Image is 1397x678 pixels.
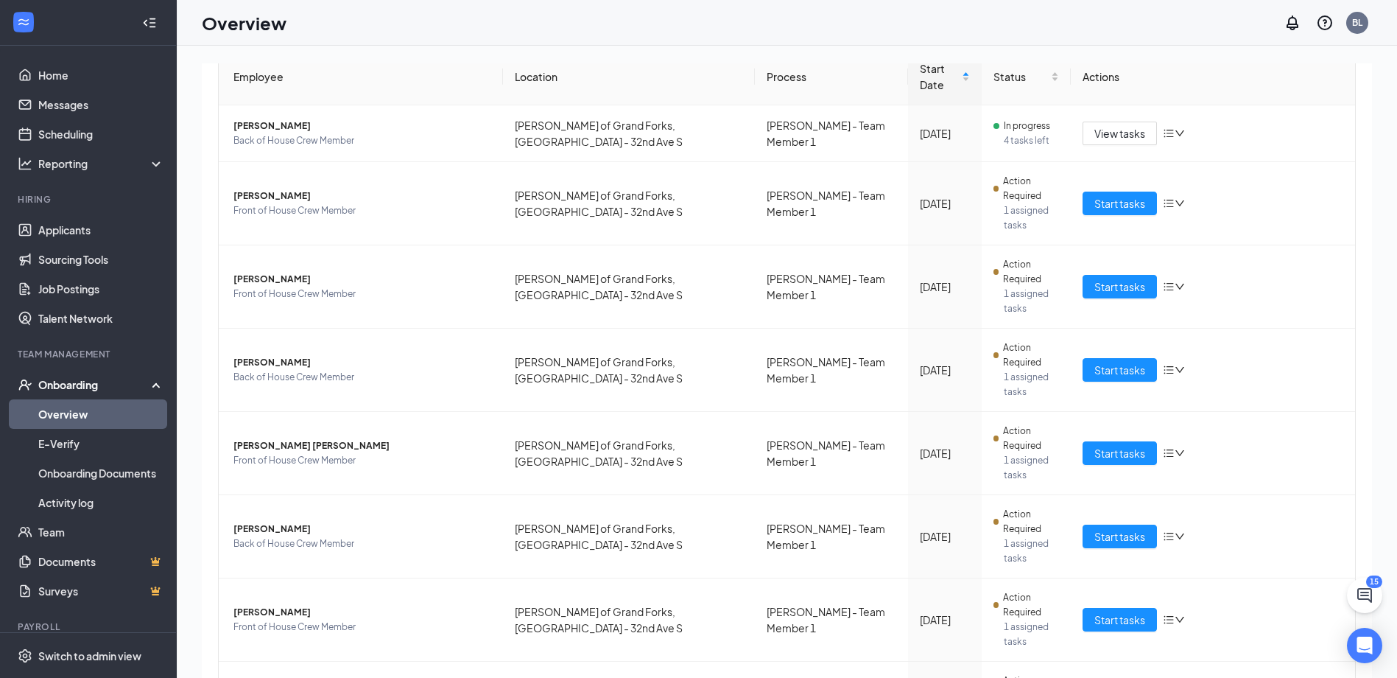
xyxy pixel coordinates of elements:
[219,49,503,105] th: Employee
[1356,587,1373,604] svg: ChatActive
[1094,445,1145,461] span: Start tasks
[503,495,755,579] td: [PERSON_NAME] of Grand Forks, [GEOGRAPHIC_DATA] - 32nd Ave S
[1094,279,1145,295] span: Start tasks
[1352,16,1362,29] div: BL
[38,215,164,245] a: Applicants
[1163,281,1175,293] span: bars
[920,279,970,295] div: [DATE]
[1347,628,1382,663] div: Open Intercom Messenger
[755,579,909,662] td: [PERSON_NAME] - Team Member 1
[1316,14,1334,32] svg: QuestionInfo
[38,245,164,274] a: Sourcing Tools
[233,370,491,385] span: Back of House Crew Member
[38,156,165,171] div: Reporting
[233,189,491,203] span: [PERSON_NAME]
[233,119,491,133] span: [PERSON_NAME]
[1004,453,1059,483] span: 1 assigned tasks
[755,412,909,495] td: [PERSON_NAME] - Team Member 1
[18,621,161,633] div: Payroll
[1003,590,1059,620] span: Action Required
[18,193,161,206] div: Hiring
[503,579,755,662] td: [PERSON_NAME] of Grand Forks, [GEOGRAPHIC_DATA] - 32nd Ave S
[503,412,755,495] td: [PERSON_NAME] of Grand Forks, [GEOGRAPHIC_DATA] - 32nd Ave S
[1004,537,1059,566] span: 1 assigned tasks
[920,612,970,628] div: [DATE]
[503,329,755,412] td: [PERSON_NAME] of Grand Forks, [GEOGRAPHIC_DATA] - 32nd Ave S
[233,453,491,468] span: Front of House Crew Member
[755,162,909,245] td: [PERSON_NAME] - Team Member 1
[1347,578,1382,613] button: ChatActive
[1004,133,1059,148] span: 4 tasks left
[202,10,286,35] h1: Overview
[920,362,970,378] div: [DATE]
[233,537,491,551] span: Back of House Crew Member
[18,156,32,171] svg: Analysis
[1071,49,1355,105] th: Actions
[233,287,491,301] span: Front of House Crew Member
[755,495,909,579] td: [PERSON_NAME] - Team Member 1
[1284,14,1301,32] svg: Notifications
[755,245,909,329] td: [PERSON_NAME] - Team Member 1
[1163,198,1175,209] span: bars
[1083,608,1157,632] button: Start tasks
[1175,128,1185,139] span: down
[982,49,1071,105] th: Status
[503,105,755,162] td: [PERSON_NAME] of Grand Forks, [GEOGRAPHIC_DATA] - 32nd Ave S
[18,348,161,360] div: Team Management
[1003,424,1059,453] span: Action Required
[920,195,970,212] div: [DATE]
[503,162,755,245] td: [PERSON_NAME] of Grand Forks, [GEOGRAPHIC_DATA] - 32nd Ave S
[1175,531,1185,542] span: down
[38,649,141,663] div: Switch to admin view
[1175,615,1185,625] span: down
[1366,576,1382,588] div: 15
[1003,340,1059,370] span: Action Required
[1175,448,1185,458] span: down
[38,488,164,517] a: Activity log
[1004,287,1059,316] span: 1 assigned tasks
[1003,257,1059,287] span: Action Required
[1083,441,1157,465] button: Start tasks
[142,15,157,30] svg: Collapse
[233,620,491,635] span: Front of House Crew Member
[1175,282,1185,292] span: down
[38,119,164,149] a: Scheduling
[38,547,164,576] a: DocumentsCrown
[1163,127,1175,139] span: bars
[1094,612,1145,628] span: Start tasks
[1094,195,1145,212] span: Start tasks
[18,649,32,663] svg: Settings
[755,329,909,412] td: [PERSON_NAME] - Team Member 1
[1163,531,1175,542] span: bars
[38,458,164,488] a: Onboarding Documents
[233,438,491,453] span: [PERSON_NAME] [PERSON_NAME]
[16,15,31,29] svg: WorkstreamLogo
[38,377,152,392] div: Onboarding
[1163,614,1175,626] span: bars
[1094,362,1145,378] span: Start tasks
[503,245,755,329] td: [PERSON_NAME] of Grand Forks, [GEOGRAPHIC_DATA] - 32nd Ave S
[38,304,164,333] a: Talent Network
[920,125,970,141] div: [DATE]
[233,272,491,287] span: [PERSON_NAME]
[1004,119,1050,133] span: In progress
[38,60,164,90] a: Home
[1094,125,1145,141] span: View tasks
[1083,122,1157,145] button: View tasks
[38,90,164,119] a: Messages
[1083,192,1157,215] button: Start tasks
[1004,620,1059,649] span: 1 assigned tasks
[233,203,491,218] span: Front of House Crew Member
[1003,507,1059,537] span: Action Required
[233,605,491,620] span: [PERSON_NAME]
[920,528,970,545] div: [DATE]
[1004,370,1059,399] span: 1 assigned tasks
[1083,358,1157,382] button: Start tasks
[920,60,959,93] span: Start Date
[38,399,164,429] a: Overview
[1083,525,1157,548] button: Start tasks
[1163,364,1175,376] span: bars
[503,49,755,105] th: Location
[38,517,164,547] a: Team
[1094,528,1145,545] span: Start tasks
